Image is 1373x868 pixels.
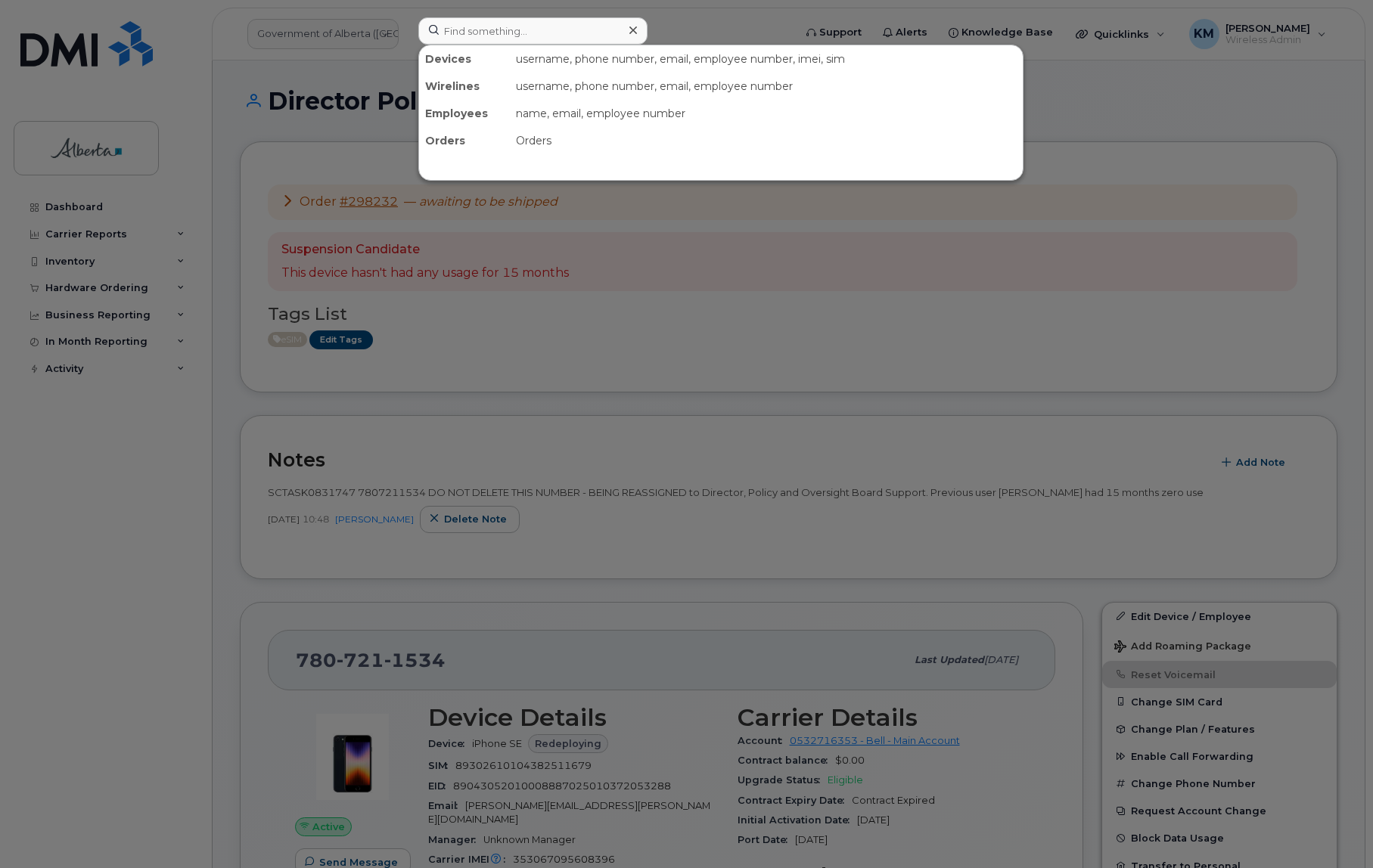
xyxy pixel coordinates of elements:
div: username, phone number, email, employee number [510,73,1023,100]
div: Employees [419,100,510,127]
div: Wirelines [419,73,510,100]
div: username, phone number, email, employee number, imei, sim [510,45,1023,73]
div: name, email, employee number [510,100,1023,127]
div: Orders [510,127,1023,154]
div: Orders [419,127,510,154]
div: Devices [419,45,510,73]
